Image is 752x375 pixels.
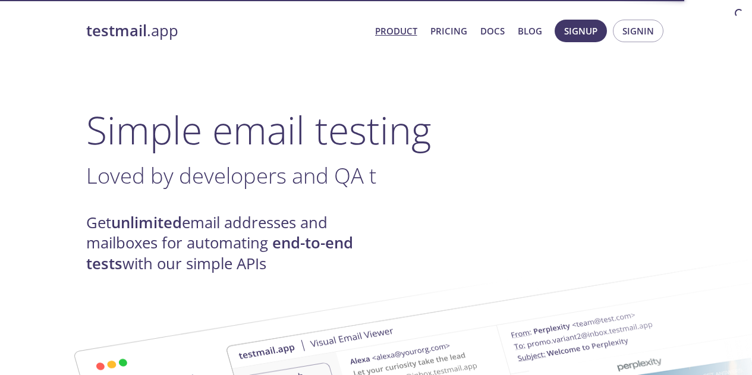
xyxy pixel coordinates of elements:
button: Signin [613,20,663,42]
button: Signup [555,20,607,42]
strong: unlimited [111,212,182,233]
h1: Simple email testing [86,107,666,153]
a: Pricing [430,23,467,39]
strong: end-to-end tests [86,232,353,273]
span: Signup [564,23,597,39]
span: Loved by developers and QA t [86,160,376,190]
a: Blog [518,23,542,39]
a: Docs [480,23,505,39]
h4: Get email addresses and mailboxes for automating with our simple APIs [86,213,376,274]
strong: testmail [86,20,147,41]
span: Signin [622,23,654,39]
a: Product [375,23,417,39]
a: testmail.app [86,21,366,41]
